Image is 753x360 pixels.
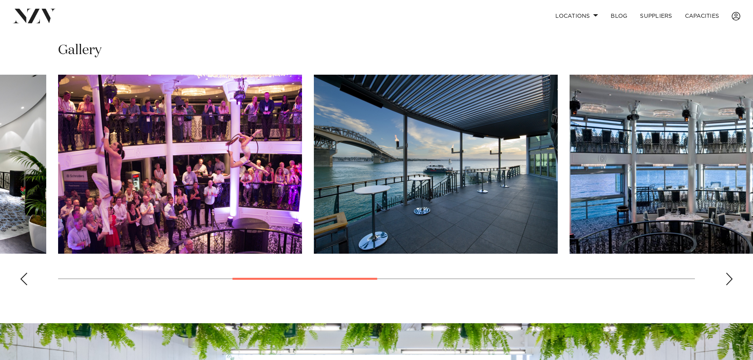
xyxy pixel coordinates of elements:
[634,8,678,25] a: SUPPLIERS
[679,8,726,25] a: Capacities
[314,75,558,254] swiper-slide: 5 / 11
[58,75,302,254] swiper-slide: 4 / 11
[604,8,634,25] a: BLOG
[13,9,56,23] img: nzv-logo.png
[549,8,604,25] a: Locations
[58,41,102,59] h2: Gallery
